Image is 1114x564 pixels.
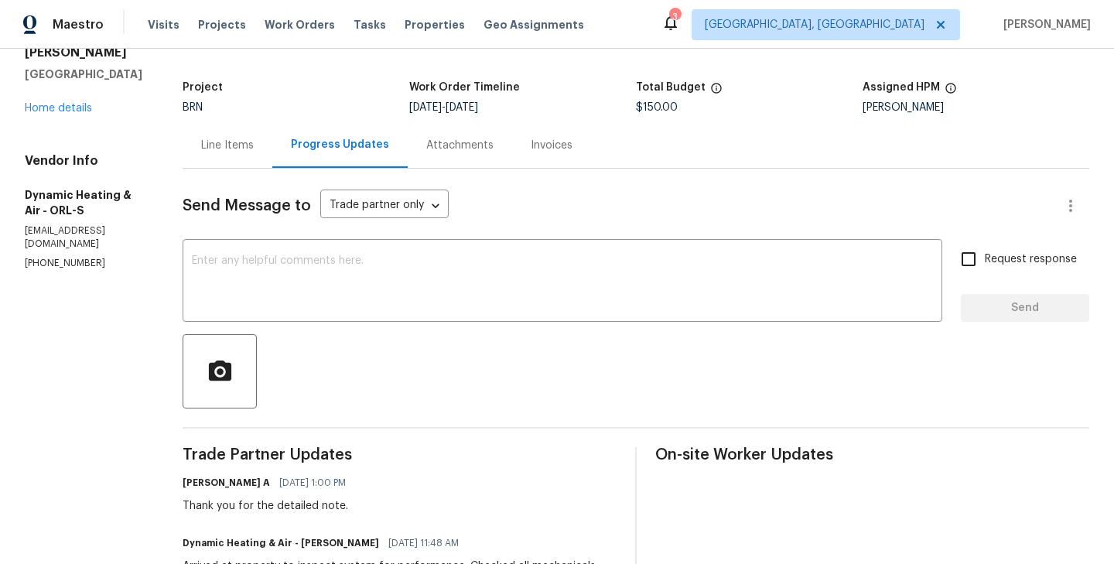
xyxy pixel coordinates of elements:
div: Line Items [201,138,254,153]
span: Geo Assignments [484,17,584,32]
span: BRN [183,102,203,113]
h4: Vendor Info [25,153,145,169]
span: [DATE] 11:48 AM [388,535,459,551]
div: Invoices [531,138,572,153]
span: Trade Partner Updates [183,447,617,463]
a: Home details [25,103,92,114]
span: Maestro [53,17,104,32]
span: The hpm assigned to this work order. [945,82,957,102]
span: [PERSON_NAME] [997,17,1091,32]
span: [DATE] [409,102,442,113]
p: [PHONE_NUMBER] [25,257,145,270]
span: [DATE] 1:00 PM [279,475,346,491]
span: Request response [985,251,1077,268]
span: $150.00 [636,102,678,113]
span: Projects [198,17,246,32]
h5: Assigned HPM [863,82,940,93]
p: [EMAIL_ADDRESS][DOMAIN_NAME] [25,224,145,251]
div: Trade partner only [320,193,449,219]
div: 3 [669,9,680,25]
h5: Total Budget [636,82,706,93]
h5: Dynamic Heating & Air - ORL-S [25,187,145,218]
h6: Dynamic Heating & Air - [PERSON_NAME] [183,535,379,551]
div: Attachments [426,138,494,153]
h6: [PERSON_NAME] A [183,475,270,491]
span: Properties [405,17,465,32]
div: [PERSON_NAME] [863,102,1089,113]
span: Tasks [354,19,386,30]
span: On-site Worker Updates [655,447,1089,463]
span: Visits [148,17,179,32]
span: [GEOGRAPHIC_DATA], [GEOGRAPHIC_DATA] [705,17,924,32]
div: Thank you for the detailed note. [183,498,355,514]
span: - [409,102,478,113]
div: Progress Updates [291,137,389,152]
h5: Work Order Timeline [409,82,520,93]
span: [DATE] [446,102,478,113]
h5: Project [183,82,223,93]
span: The total cost of line items that have been proposed by Opendoor. This sum includes line items th... [710,82,723,102]
span: Send Message to [183,198,311,214]
span: Work Orders [265,17,335,32]
h5: [GEOGRAPHIC_DATA] [25,67,145,82]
